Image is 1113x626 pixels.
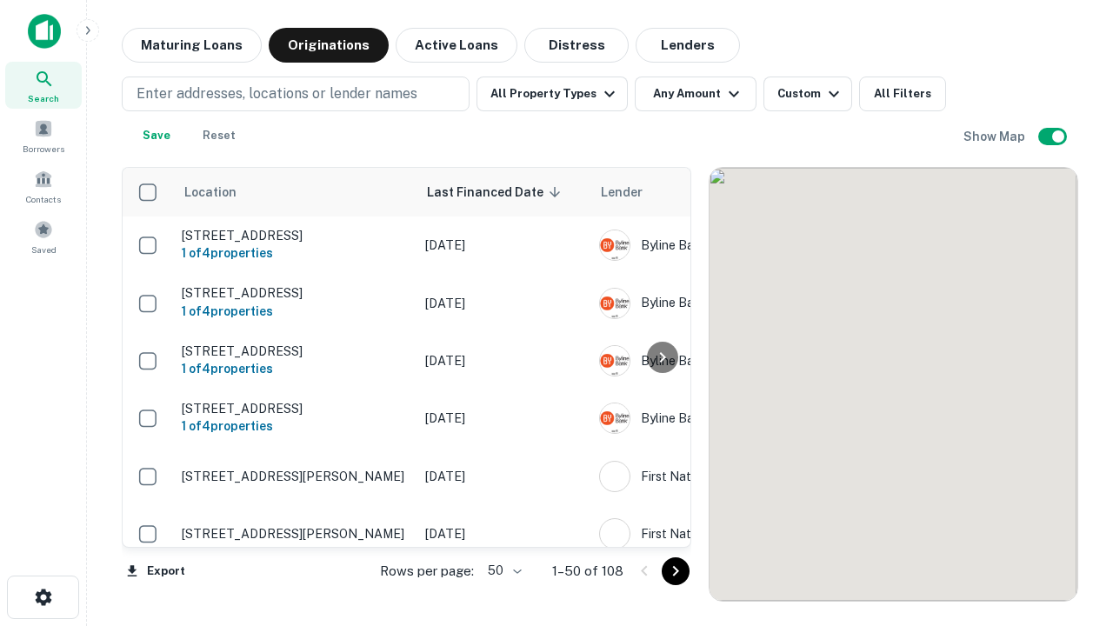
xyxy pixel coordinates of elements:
p: [STREET_ADDRESS] [182,228,408,243]
p: [DATE] [425,236,582,255]
p: Rows per page: [380,561,474,582]
button: Reset [191,118,247,153]
img: capitalize-icon.png [28,14,61,49]
th: Lender [590,168,869,216]
span: Lender [601,182,643,203]
button: Any Amount [635,77,756,111]
div: Byline Bank [599,403,860,434]
button: Save your search to get updates of matches that match your search criteria. [129,118,184,153]
h6: Show Map [963,127,1028,146]
h6: 1 of 4 properties [182,359,408,378]
p: [DATE] [425,351,582,370]
span: Last Financed Date [427,182,566,203]
button: Originations [269,28,389,63]
p: 1–50 of 108 [552,561,623,582]
a: Search [5,62,82,109]
button: Export [122,558,190,584]
div: Byline Bank [599,345,860,376]
th: Last Financed Date [417,168,590,216]
button: Enter addresses, locations or lender names [122,77,470,111]
p: [STREET_ADDRESS] [182,401,408,416]
button: Lenders [636,28,740,63]
h6: 1 of 4 properties [182,243,408,263]
button: All Filters [859,77,946,111]
th: Location [173,168,417,216]
button: Go to next page [662,557,690,585]
button: Active Loans [396,28,517,63]
div: 50 [481,558,524,583]
img: picture [600,462,630,491]
p: [STREET_ADDRESS] [182,343,408,359]
p: Enter addresses, locations or lender names [137,83,417,104]
div: First Nations Bank [599,461,860,492]
h6: 1 of 4 properties [182,302,408,321]
button: All Property Types [477,77,628,111]
a: Contacts [5,163,82,210]
span: Location [183,182,259,203]
a: Saved [5,213,82,260]
p: [DATE] [425,524,582,543]
div: Byline Bank [599,288,860,319]
h6: 1 of 4 properties [182,416,408,436]
span: Search [28,91,59,105]
div: Custom [777,83,844,104]
span: Contacts [26,192,61,206]
p: [DATE] [425,294,582,313]
button: Custom [763,77,852,111]
div: First Nations Bank [599,518,860,549]
p: [STREET_ADDRESS][PERSON_NAME] [182,526,408,542]
img: picture [600,289,630,318]
button: Maturing Loans [122,28,262,63]
img: picture [600,230,630,260]
iframe: Chat Widget [1026,431,1113,515]
button: Distress [524,28,629,63]
span: Saved [31,243,57,256]
img: picture [600,346,630,376]
div: Byline Bank [599,230,860,261]
p: [DATE] [425,409,582,428]
span: Borrowers [23,142,64,156]
div: 0 0 [710,168,1077,601]
img: picture [600,403,630,433]
p: [DATE] [425,467,582,486]
p: [STREET_ADDRESS][PERSON_NAME] [182,469,408,484]
p: [STREET_ADDRESS] [182,285,408,301]
img: picture [600,519,630,549]
a: Borrowers [5,112,82,159]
